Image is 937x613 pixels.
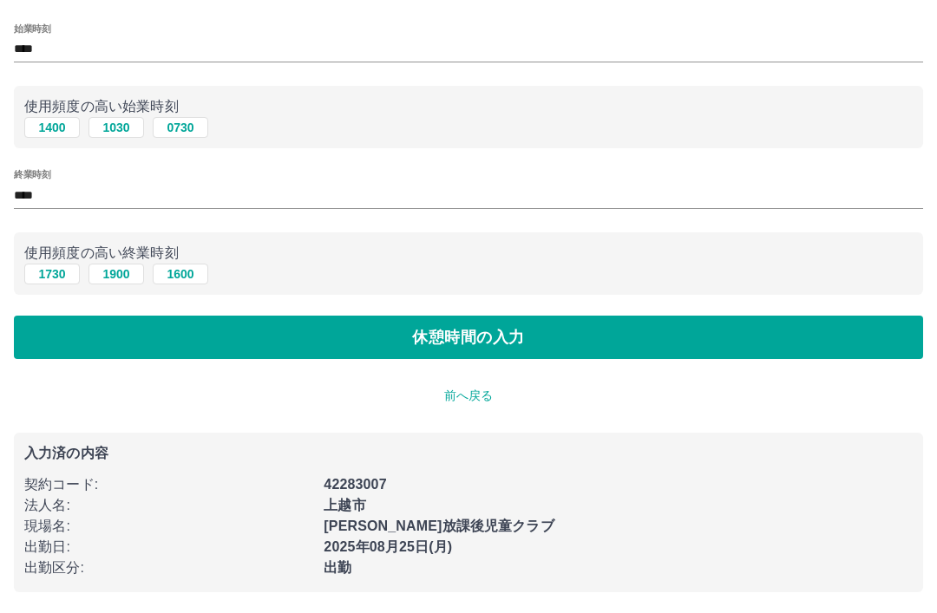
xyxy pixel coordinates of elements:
[324,539,452,554] b: 2025年08月25日(月)
[88,117,144,138] button: 1030
[324,477,386,492] b: 42283007
[14,168,50,181] label: 終業時刻
[14,22,50,35] label: 始業時刻
[24,495,313,516] p: 法人名 :
[88,264,144,284] button: 1900
[14,316,923,359] button: 休憩時間の入力
[153,117,208,138] button: 0730
[24,243,913,264] p: 使用頻度の高い終業時刻
[24,117,80,138] button: 1400
[24,537,313,558] p: 出勤日 :
[24,558,313,578] p: 出勤区分 :
[24,264,80,284] button: 1730
[324,498,365,512] b: 上越市
[24,447,913,460] p: 入力済の内容
[24,474,313,495] p: 契約コード :
[153,264,208,284] button: 1600
[24,96,913,117] p: 使用頻度の高い始業時刻
[14,387,923,405] p: 前へ戻る
[324,560,351,575] b: 出勤
[24,516,313,537] p: 現場名 :
[324,518,554,533] b: [PERSON_NAME]放課後児童クラブ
